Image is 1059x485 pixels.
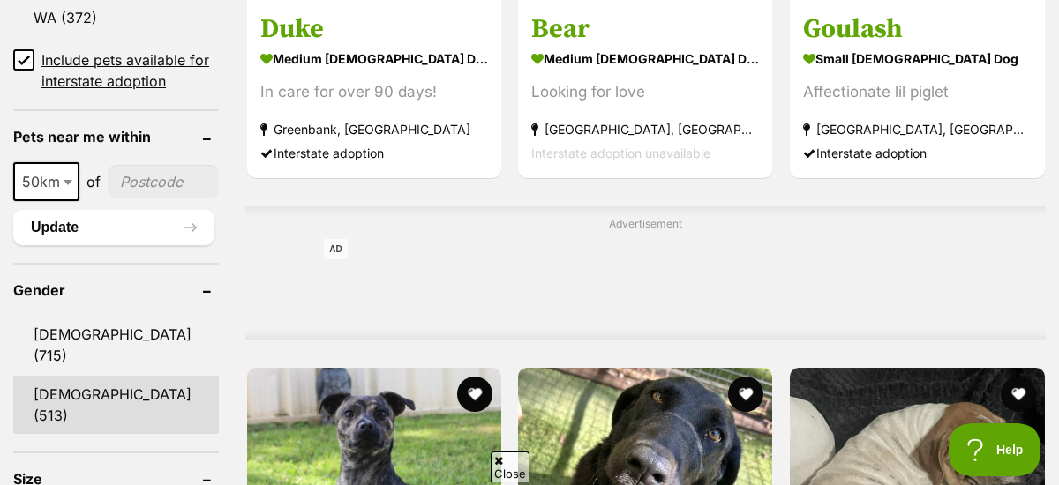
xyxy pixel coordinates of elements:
div: Affectionate lil piglet [803,80,1032,104]
div: Advertisement [245,206,1046,339]
h3: Duke [260,12,488,46]
strong: small [DEMOGRAPHIC_DATA] Dog [803,46,1032,71]
strong: medium [DEMOGRAPHIC_DATA] Dog [531,46,759,71]
div: In care for over 90 days! [260,80,488,104]
div: Looking for love [531,80,759,104]
h3: Bear [531,12,759,46]
span: Interstate adoption unavailable [531,145,710,160]
span: 50km [13,162,79,201]
span: Include pets available for interstate adoption [41,49,219,92]
button: favourite [457,377,492,412]
button: favourite [1000,377,1035,412]
span: 50km [15,169,78,194]
span: of [86,171,101,192]
iframe: Advertisement [645,321,646,322]
strong: [GEOGRAPHIC_DATA], [GEOGRAPHIC_DATA] [803,117,1032,141]
strong: Greenbank, [GEOGRAPHIC_DATA] [260,117,488,141]
a: [DEMOGRAPHIC_DATA] (715) [13,316,219,374]
span: AD [324,239,347,259]
span: Close [491,451,529,482]
iframe: Help Scout Beacon - Open [949,423,1041,476]
div: Interstate adoption [803,141,1032,165]
header: Gender [13,282,219,298]
div: Interstate adoption [260,141,488,165]
button: favourite [729,377,764,412]
a: [DEMOGRAPHIC_DATA] (513) [13,376,219,434]
button: Update [13,210,214,245]
h3: Goulash [803,12,1032,46]
a: Include pets available for interstate adoption [13,49,219,92]
input: postcode [108,165,219,198]
strong: medium [DEMOGRAPHIC_DATA] Dog [260,46,488,71]
header: Pets near me within [13,129,219,145]
strong: [GEOGRAPHIC_DATA], [GEOGRAPHIC_DATA] [531,117,759,141]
